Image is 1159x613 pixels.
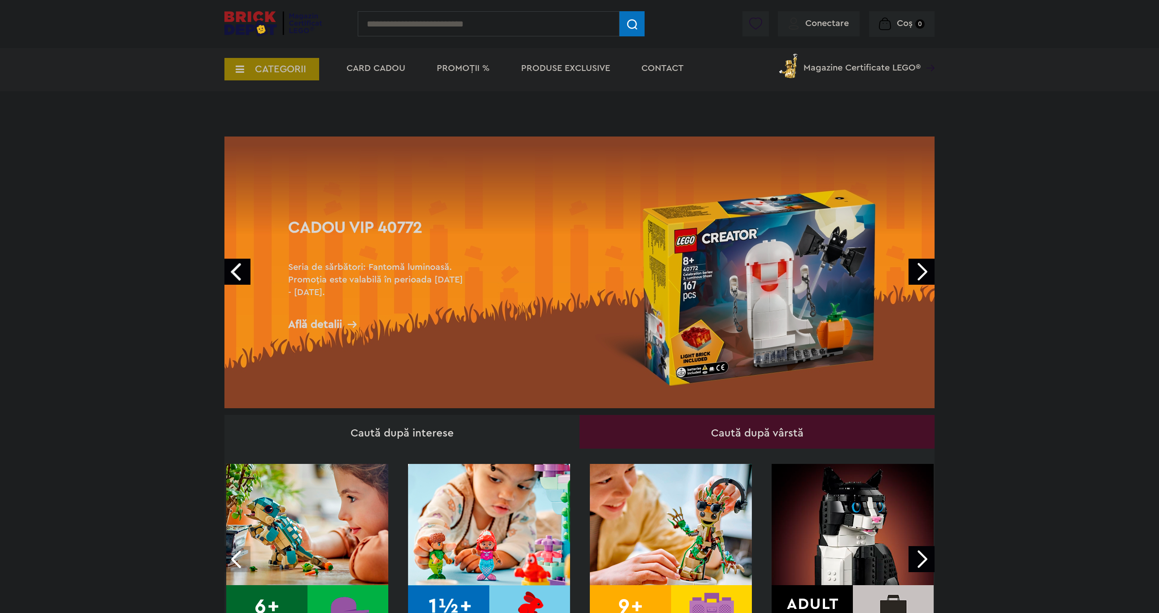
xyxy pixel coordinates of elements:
h1: Cadou VIP 40772 [288,220,468,252]
span: Magazine Certificate LEGO® [803,52,921,72]
small: 0 [915,19,925,29]
div: Caută după vârstă [579,415,935,449]
div: Află detalii [288,319,468,330]
a: Cadou VIP 40772Seria de sărbători: Fantomă luminoasă. Promoția este valabilă în perioada [DATE] -... [224,137,935,408]
a: Card Cadou [347,64,405,73]
span: Conectare [805,19,849,28]
a: Magazine Certificate LEGO® [921,52,935,61]
a: Produse exclusive [521,64,610,73]
a: Next [909,259,935,285]
span: CATEGORII [255,64,306,74]
div: Caută după interese [224,415,579,449]
h2: Seria de sărbători: Fantomă luminoasă. Promoția este valabilă în perioada [DATE] - [DATE]. [288,261,468,299]
span: Coș [897,19,913,28]
a: Prev [224,259,250,285]
a: Conectare [789,19,849,28]
a: PROMOȚII % [437,64,490,73]
a: Contact [641,64,684,73]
